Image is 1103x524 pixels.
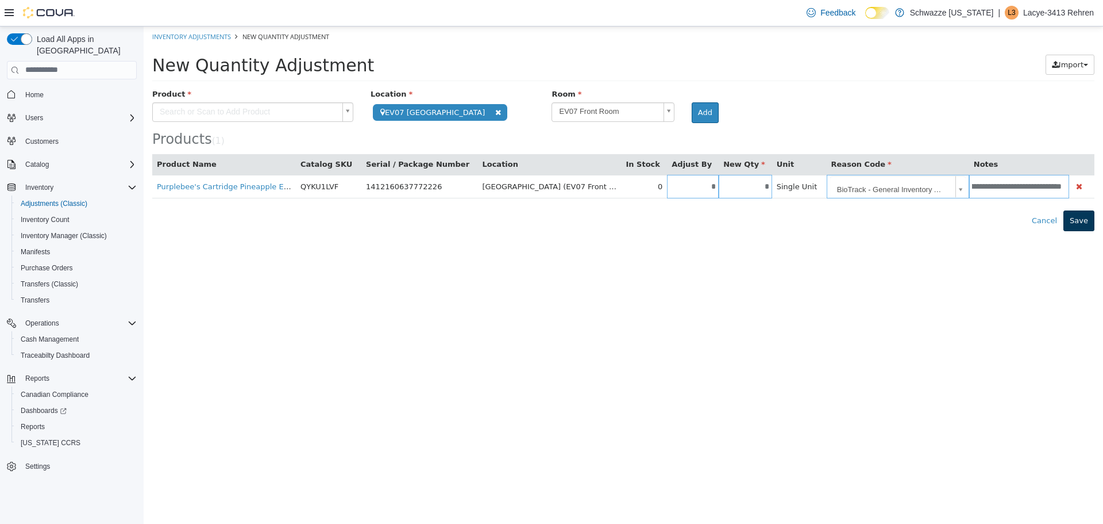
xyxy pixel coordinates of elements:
[25,113,43,123] span: Users
[408,76,530,95] a: EV07 Front Room
[21,316,64,330] button: Operations
[998,6,1000,20] p: |
[21,181,58,194] button: Inventory
[21,215,70,224] span: Inventory Count
[338,132,376,144] button: Location
[21,158,137,171] span: Catalog
[11,435,141,451] button: [US_STATE] CCRS
[16,420,49,434] a: Reports
[802,1,860,24] a: Feedback
[13,156,190,165] a: Purplebee's Cartridge Pineapple Express (H) 1g
[21,88,48,102] a: Home
[11,276,141,292] button: Transfers (Classic)
[902,28,951,49] button: Import
[16,404,137,418] span: Dashboards
[11,196,141,212] button: Adjustments (Classic)
[25,319,59,328] span: Operations
[910,6,994,20] p: Schwazze [US_STATE]
[1023,6,1094,20] p: Lacye-3413 Rehren
[218,148,334,172] td: 1412160637772226
[21,134,137,148] span: Customers
[930,154,941,167] button: Delete Product
[1008,6,1015,20] span: L3
[21,438,80,447] span: [US_STATE] CCRS
[633,132,653,144] button: Unit
[21,231,107,240] span: Inventory Manager (Classic)
[11,403,141,419] a: Dashboards
[2,315,141,331] button: Operations
[23,7,75,18] img: Cova
[227,63,269,72] span: Location
[16,349,137,362] span: Traceabilty Dashboard
[11,244,141,260] button: Manifests
[7,82,137,505] nav: Complex example
[2,156,141,173] button: Catalog
[25,137,59,146] span: Customers
[32,33,137,56] span: Load All Apps in [GEOGRAPHIC_DATA]
[16,229,111,243] a: Inventory Manager (Classic)
[408,77,515,94] span: EV07 Front Room
[548,76,575,97] button: Add
[16,261,137,275] span: Purchase Orders
[21,459,137,473] span: Settings
[9,63,48,72] span: Product
[13,132,75,144] button: Product Name
[25,462,50,471] span: Settings
[16,349,94,362] a: Traceabilty Dashboard
[2,179,141,196] button: Inventory
[16,277,137,291] span: Transfers (Classic)
[157,132,211,144] button: Catalog SKU
[16,197,137,211] span: Adjustments (Classic)
[21,181,137,194] span: Inventory
[21,316,137,330] span: Operations
[1005,6,1019,20] div: Lacye-3413 Rehren
[477,148,523,172] td: 0
[16,245,137,259] span: Manifests
[222,132,328,144] button: Serial / Package Number
[9,6,87,14] a: Inventory Adjustments
[865,7,889,19] input: Dark Mode
[11,347,141,364] button: Traceabilty Dashboard
[687,150,822,171] a: BioTrack - General Inventory Audit
[920,184,951,205] button: Save
[16,213,74,227] a: Inventory Count
[25,183,53,192] span: Inventory
[338,156,489,165] span: [GEOGRAPHIC_DATA] (EV07 Front Room)
[915,34,940,43] span: Import
[16,229,137,243] span: Inventory Manager (Classic)
[2,110,141,126] button: Users
[99,6,186,14] span: New Quantity Adjustment
[21,296,49,305] span: Transfers
[482,132,518,144] button: In Stock
[9,76,210,95] a: Search or Scan to Add Product
[633,156,674,165] span: Single Unit
[580,133,622,142] span: New Qty
[21,111,48,125] button: Users
[11,260,141,276] button: Purchase Orders
[2,370,141,387] button: Reports
[16,332,83,346] a: Cash Management
[11,387,141,403] button: Canadian Compliance
[9,77,194,95] span: Search or Scan to Add Product
[9,105,68,121] span: Products
[11,212,141,228] button: Inventory Count
[16,388,93,401] a: Canadian Compliance
[21,247,50,257] span: Manifests
[830,132,857,144] button: Notes
[21,406,67,415] span: Dashboards
[9,29,230,49] span: New Quantity Adjustment
[11,419,141,435] button: Reports
[229,78,364,94] span: EV07 [GEOGRAPHIC_DATA]
[16,293,137,307] span: Transfers
[687,150,807,173] span: BioTrack - General Inventory Audit
[21,263,73,273] span: Purchase Orders
[21,135,63,148] a: Customers
[16,277,83,291] a: Transfers (Classic)
[16,213,137,227] span: Inventory Count
[2,86,141,103] button: Home
[16,420,137,434] span: Reports
[16,197,92,211] a: Adjustments (Classic)
[21,372,54,385] button: Reports
[72,109,78,120] span: 1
